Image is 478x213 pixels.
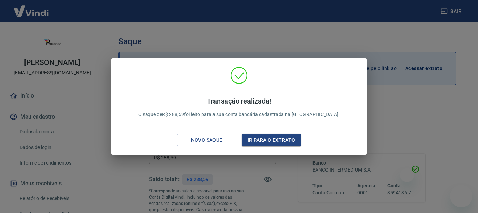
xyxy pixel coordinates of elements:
button: Novo saque [177,134,236,147]
iframe: Fechar mensagem [400,168,414,182]
div: Novo saque [183,136,231,145]
iframe: Botão para abrir a janela de mensagens [450,185,472,207]
button: Ir para o extrato [242,134,301,147]
h4: Transação realizada! [138,97,340,105]
p: O saque de R$ 288,59 foi feito para a sua conta bancária cadastrada na [GEOGRAPHIC_DATA]. [138,97,340,118]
